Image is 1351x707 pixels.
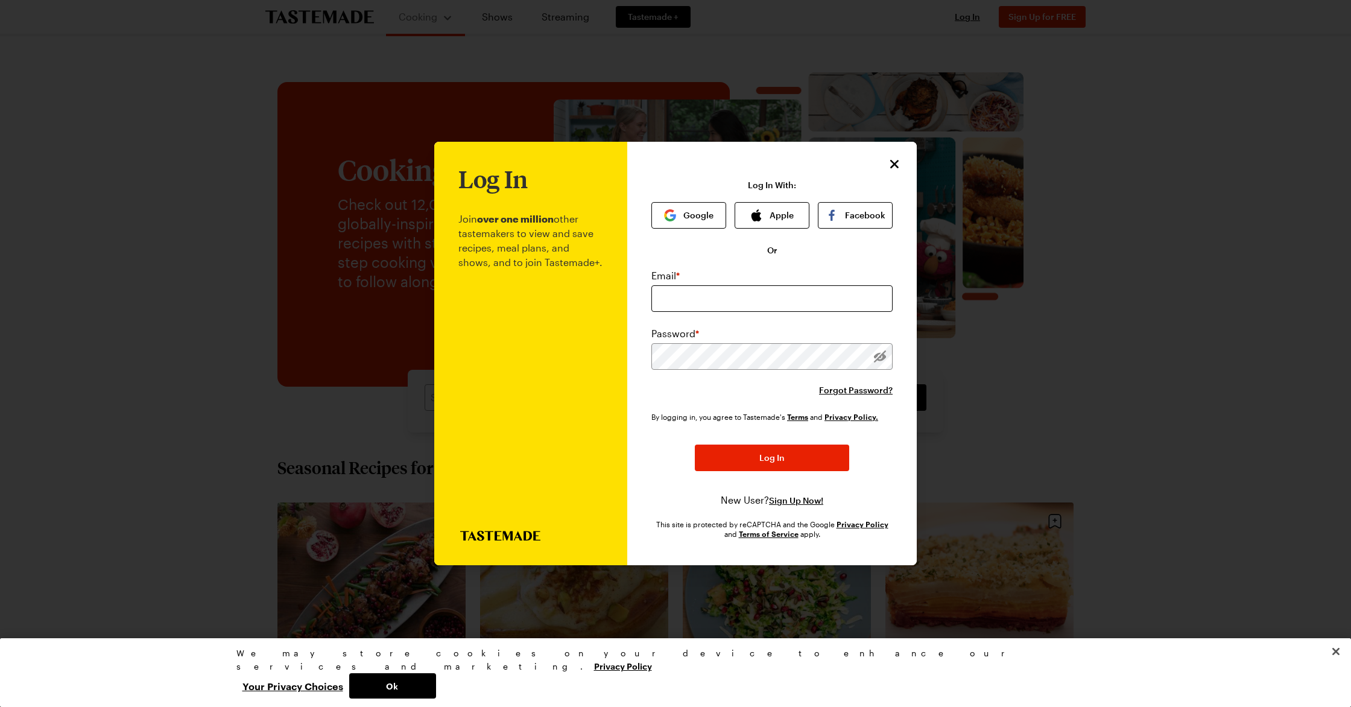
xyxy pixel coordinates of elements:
[721,494,769,506] span: New User?
[1323,638,1349,665] button: Close
[651,519,893,539] div: This site is protected by reCAPTCHA and the Google and apply.
[236,673,349,699] button: Your Privacy Choices
[748,180,796,190] p: Log In With:
[759,452,785,464] span: Log In
[477,213,554,224] b: over one million
[651,202,726,229] button: Google
[887,156,902,172] button: Close
[739,528,799,539] a: Google Terms of Service
[458,192,603,531] p: Join other tastemakers to view and save recipes, meal plans, and shows, and to join Tastemade+.
[236,647,1105,699] div: Privacy
[458,166,528,192] h1: Log In
[769,495,823,507] button: Sign Up Now!
[767,244,777,256] span: Or
[651,326,699,341] label: Password
[695,445,849,471] button: Log In
[819,384,893,396] button: Forgot Password?
[837,519,888,529] a: Google Privacy Policy
[651,411,883,423] div: By logging in, you agree to Tastemade's and
[787,411,808,422] a: Tastemade Terms of Service
[824,411,878,422] a: Tastemade Privacy Policy
[735,202,809,229] button: Apple
[594,660,652,671] a: More information about your privacy, opens in a new tab
[651,268,680,283] label: Email
[818,202,893,229] button: Facebook
[349,673,436,699] button: Ok
[236,647,1105,673] div: We may store cookies on your device to enhance our services and marketing.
